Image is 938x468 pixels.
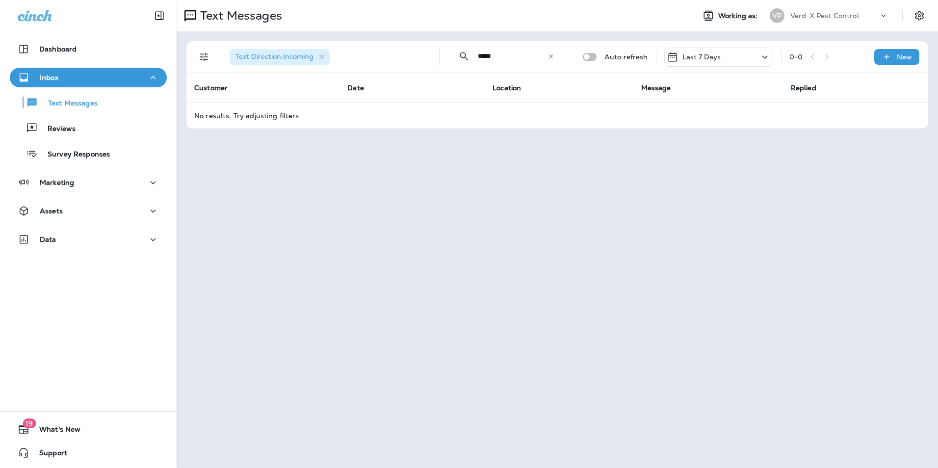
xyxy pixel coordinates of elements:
[196,8,282,23] p: Text Messages
[40,235,56,243] p: Data
[897,53,912,61] p: New
[10,39,167,59] button: Dashboard
[38,150,110,159] p: Survey Responses
[493,83,521,92] span: Location
[194,83,228,92] span: Customer
[29,449,67,461] span: Support
[10,92,167,113] button: Text Messages
[791,83,816,92] span: Replied
[10,68,167,87] button: Inbox
[29,425,80,437] span: What's New
[790,12,859,20] p: Verd-X Pest Control
[10,143,167,164] button: Survey Responses
[186,103,928,129] td: No results. Try adjusting filters
[39,45,77,53] p: Dashboard
[770,8,784,23] div: VP
[10,201,167,221] button: Assets
[40,74,58,81] p: Inbox
[682,53,721,61] p: Last 7 Days
[10,118,167,138] button: Reviews
[40,207,63,215] p: Assets
[146,6,173,26] button: Collapse Sidebar
[235,52,313,61] span: Text Direction : Incoming
[10,173,167,192] button: Marketing
[641,83,671,92] span: Message
[23,418,36,428] span: 19
[230,49,330,65] div: Text Direction:Incoming
[10,443,167,463] button: Support
[718,12,760,20] span: Working as:
[347,83,364,92] span: Date
[194,47,214,67] button: Filters
[38,99,98,108] p: Text Messages
[38,125,76,134] p: Reviews
[10,419,167,439] button: 19What's New
[40,179,74,186] p: Marketing
[10,230,167,249] button: Data
[789,53,803,61] div: 0 - 0
[454,47,474,66] button: Collapse Search
[911,7,928,25] button: Settings
[604,53,648,61] p: Auto refresh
